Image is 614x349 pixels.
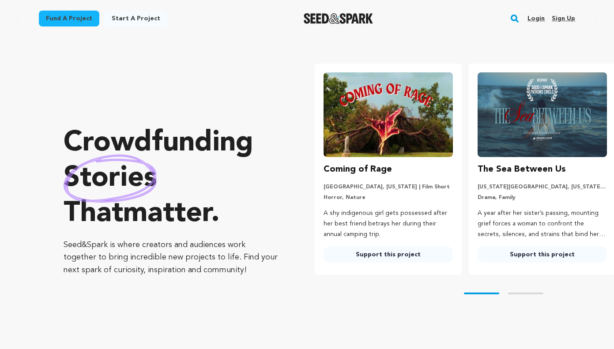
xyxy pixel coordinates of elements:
[324,72,453,157] img: Coming of Rage image
[478,247,607,263] a: Support this project
[304,13,373,24] a: Seed&Spark Homepage
[324,247,453,263] a: Support this project
[478,194,607,201] p: Drama, Family
[64,239,279,277] p: Seed&Spark is where creators and audiences work together to bring incredible new projects to life...
[478,208,607,240] p: A year after her sister’s passing, mounting grief forces a woman to confront the secrets, silence...
[123,200,211,228] span: matter
[64,154,157,203] img: hand sketched image
[324,184,453,191] p: [GEOGRAPHIC_DATA], [US_STATE] | Film Short
[304,13,373,24] img: Seed&Spark Logo Dark Mode
[324,194,453,201] p: Horror, Nature
[39,11,99,26] a: Fund a project
[324,208,453,240] p: A shy indigenous girl gets possessed after her best friend betrays her during their annual campin...
[552,11,575,26] a: Sign up
[478,184,607,191] p: [US_STATE][GEOGRAPHIC_DATA], [US_STATE] | Film Short
[105,11,167,26] a: Start a project
[64,126,279,232] p: Crowdfunding that .
[324,162,392,176] h3: Coming of Rage
[478,162,566,176] h3: The Sea Between Us
[527,11,545,26] a: Login
[478,72,607,157] img: The Sea Between Us image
